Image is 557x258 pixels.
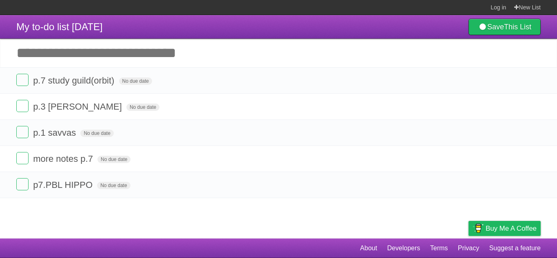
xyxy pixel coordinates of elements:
[387,240,420,256] a: Developers
[16,74,29,86] label: Done
[458,240,479,256] a: Privacy
[33,180,95,190] span: p7.PBL HIPPO
[126,104,159,111] span: No due date
[16,100,29,112] label: Done
[33,128,78,138] span: p.1 savvas
[469,19,541,35] a: SaveThis List
[504,23,531,31] b: This List
[16,21,103,32] span: My to-do list [DATE]
[97,182,130,189] span: No due date
[489,240,541,256] a: Suggest a feature
[16,126,29,138] label: Done
[33,75,116,86] span: p.7 study guild(orbit)
[119,77,152,85] span: No due date
[360,240,377,256] a: About
[16,178,29,190] label: Done
[33,101,124,112] span: p.3 [PERSON_NAME]
[16,152,29,164] label: Done
[473,221,484,235] img: Buy me a coffee
[80,130,113,137] span: No due date
[469,221,541,236] a: Buy me a coffee
[486,221,537,236] span: Buy me a coffee
[97,156,130,163] span: No due date
[430,240,448,256] a: Terms
[33,154,95,164] span: more notes p.7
